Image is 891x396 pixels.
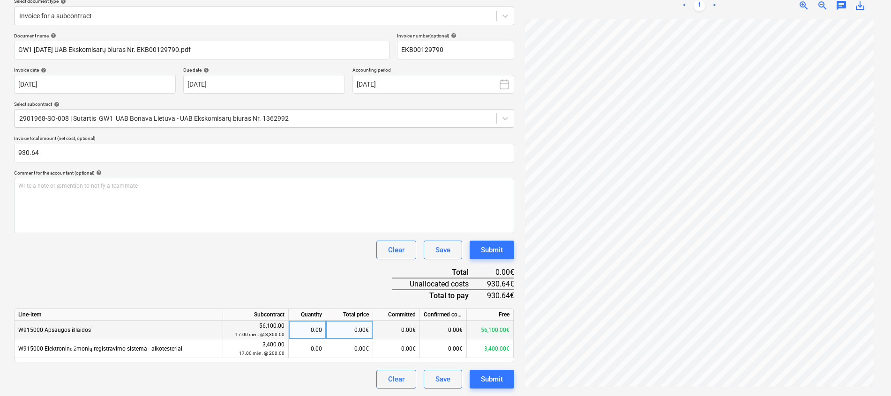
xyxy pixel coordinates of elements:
small: 17.00 mėn. @ 200.00 [239,351,285,356]
div: 56,100.00 [227,322,285,339]
div: Clear [388,244,404,256]
div: 0.00€ [373,339,420,358]
div: Free [467,309,514,321]
span: W915000 Apsaugos išlaidos [18,327,91,333]
input: Due date not specified [183,75,345,94]
div: Confirmed costs [420,309,467,321]
input: Document name [14,41,389,59]
input: Invoice date not specified [14,75,176,94]
span: help [49,33,56,38]
div: Document name [14,33,389,39]
div: Clear [388,373,404,385]
p: Invoice total amount (net cost, optional) [14,135,514,143]
div: Submit [481,244,503,256]
div: Comment for the accountant (optional) [14,170,514,176]
div: 0.00€ [484,267,514,278]
span: W915000 Elektroninė žmonių registravimo sistema - alkotesteriai [18,345,182,352]
span: help [202,67,209,73]
div: Save [435,244,450,256]
button: Submit [470,241,514,259]
button: Clear [376,241,416,259]
span: help [39,67,46,73]
input: Invoice number [397,41,514,59]
div: Save [435,373,450,385]
div: Total [392,267,484,278]
div: Line-item [15,309,223,321]
button: [DATE] [352,75,514,94]
input: Invoice total amount (net cost, optional) [14,144,514,162]
button: Save [424,241,462,259]
iframe: Chat Widget [844,351,891,396]
div: Committed [373,309,420,321]
div: Due date [183,67,345,73]
div: 0.00€ [420,339,467,358]
div: 930.64€ [484,278,514,290]
div: Quantity [289,309,326,321]
span: help [94,170,102,176]
div: Select subcontract [14,101,514,107]
button: Clear [376,370,416,389]
div: Unallocated costs [392,278,484,290]
div: 930.64€ [484,290,514,301]
small: 17.00 mėn. @ 3,300.00 [235,332,285,337]
button: Save [424,370,462,389]
div: Invoice date [14,67,176,73]
button: Submit [470,370,514,389]
div: 0.00€ [373,321,420,339]
div: 3,400.00 [227,340,285,358]
div: 0.00 [292,321,322,339]
div: Invoice number (optional) [397,33,514,39]
div: Total to pay [392,290,484,301]
div: Total price [326,309,373,321]
div: Submit [481,373,503,385]
div: 0.00€ [326,321,373,339]
div: Subcontract [223,309,289,321]
div: 0.00€ [326,339,373,358]
p: Accounting period [352,67,514,75]
div: 0.00€ [420,321,467,339]
div: 3,400.00€ [467,339,514,358]
span: help [52,102,60,107]
span: help [449,33,457,38]
div: 56,100.00€ [467,321,514,339]
div: 0.00 [292,339,322,358]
